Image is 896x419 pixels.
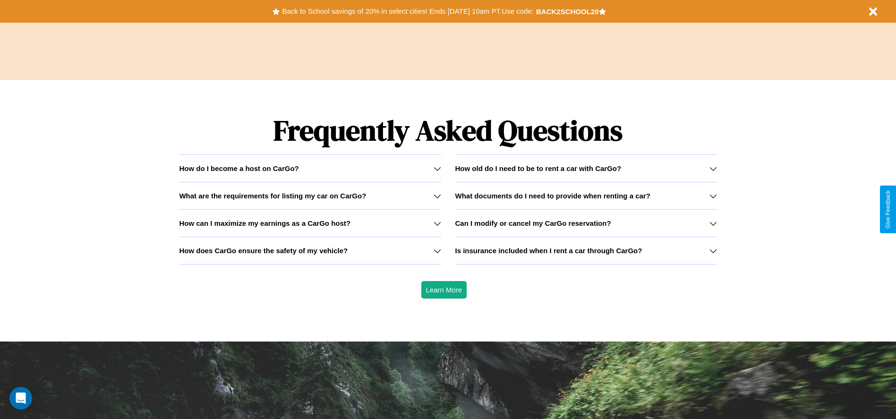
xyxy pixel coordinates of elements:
[421,281,467,299] button: Learn More
[179,192,366,200] h3: What are the requirements for listing my car on CarGo?
[9,387,32,410] div: Open Intercom Messenger
[536,8,599,16] b: BACK2SCHOOL20
[455,247,642,255] h3: Is insurance included when I rent a car through CarGo?
[455,192,650,200] h3: What documents do I need to provide when renting a car?
[455,219,611,227] h3: Can I modify or cancel my CarGo reservation?
[179,219,350,227] h3: How can I maximize my earnings as a CarGo host?
[280,5,536,18] button: Back to School savings of 20% in select cities! Ends [DATE] 10am PT.Use code:
[179,164,299,172] h3: How do I become a host on CarGo?
[179,106,717,154] h1: Frequently Asked Questions
[179,247,348,255] h3: How does CarGo ensure the safety of my vehicle?
[885,190,891,229] div: Give Feedback
[455,164,622,172] h3: How old do I need to be to rent a car with CarGo?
